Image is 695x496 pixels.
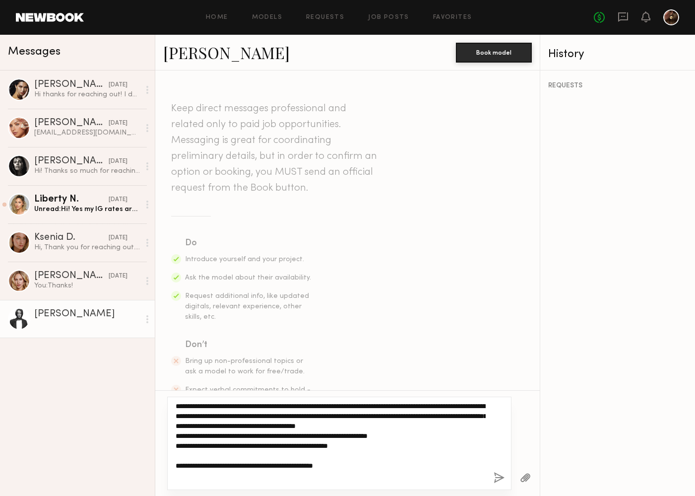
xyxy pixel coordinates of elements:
[185,338,312,352] div: Don’t
[34,243,140,252] div: Hi, Thank you for reaching out. I’d be happy to share my rates: • Instagram Post – $1,500 • Insta...
[206,14,228,21] a: Home
[34,205,140,214] div: Unread: Hi! Yes my IG rates are $2500 for posts :) Xx
[185,275,311,281] span: Ask the model about their availability.
[8,46,61,58] span: Messages
[34,195,109,205] div: Liberty N.
[109,157,127,166] div: [DATE]
[185,387,311,414] span: Expect verbal commitments to hold - only official requests can be enforced.
[185,358,305,375] span: Bring up non-professional topics or ask a model to work for free/trade.
[456,48,532,56] a: Book model
[34,309,140,319] div: [PERSON_NAME]
[109,272,127,281] div: [DATE]
[185,293,309,320] span: Request additional info, like updated digitals, relevant experience, other skills, etc.
[34,271,109,281] div: [PERSON_NAME]
[34,128,140,138] div: [EMAIL_ADDRESS][DOMAIN_NAME] [MEDICAL_DATA][EMAIL_ADDRESS][DOMAIN_NAME]
[171,101,379,196] header: Keep direct messages professional and related only to paid job opportunities. Messaging is great ...
[456,43,532,63] button: Book model
[306,14,344,21] a: Requests
[34,156,109,166] div: [PERSON_NAME]
[34,90,140,99] div: Hi thanks for reaching out! I do for some projects if it’s the right fit. Were you looking at a s...
[34,281,140,290] div: You: Thanks!
[252,14,282,21] a: Models
[109,233,127,243] div: [DATE]
[109,119,127,128] div: [DATE]
[548,82,687,89] div: REQUESTS
[34,80,109,90] div: [PERSON_NAME]
[433,14,472,21] a: Favorites
[34,166,140,176] div: Hi! Thanks so much for reaching out and sharing your brand, it looks exciting!! ✨ Just to give yo...
[185,256,304,263] span: Introduce yourself and your project.
[34,233,109,243] div: Ksenia D.
[368,14,409,21] a: Job Posts
[109,195,127,205] div: [DATE]
[34,118,109,128] div: [PERSON_NAME]
[185,236,312,250] div: Do
[109,80,127,90] div: [DATE]
[163,42,290,63] a: [PERSON_NAME]
[548,49,687,60] div: History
